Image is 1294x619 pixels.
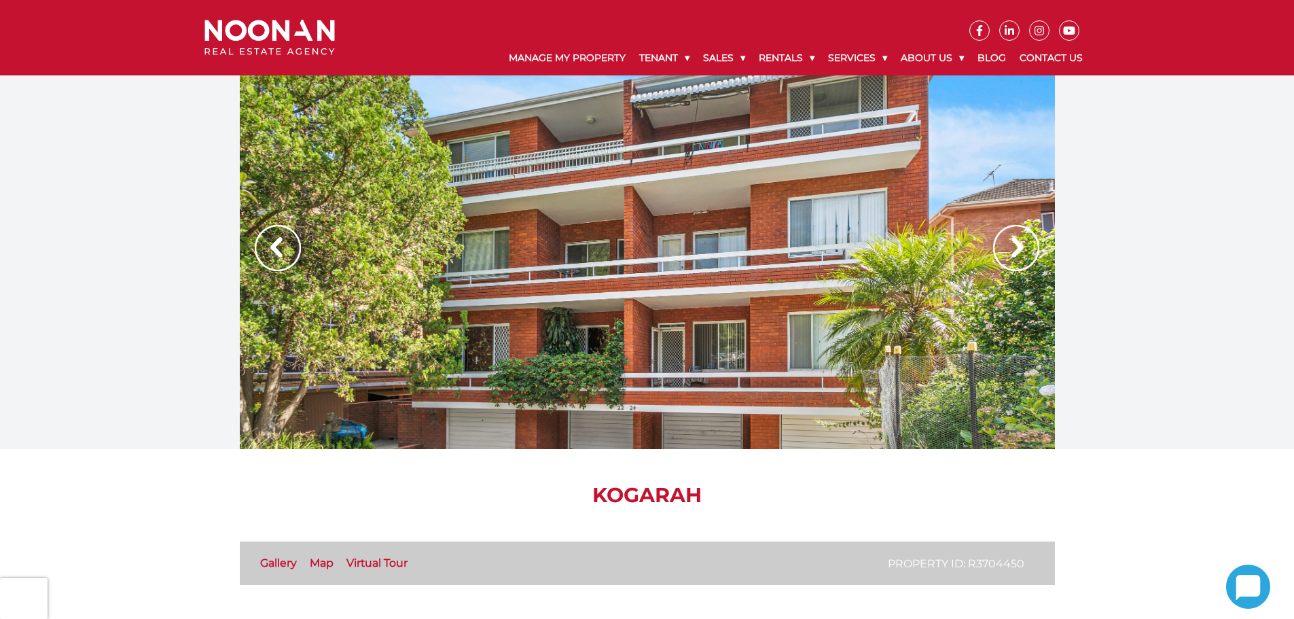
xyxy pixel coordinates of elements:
[240,483,1055,508] h1: KOGARAH
[821,41,894,75] a: Services
[971,41,1013,75] a: Blog
[260,556,297,569] a: Gallery
[346,556,408,569] a: Virtual Tour
[255,225,301,271] img: Arrow slider
[310,556,334,569] a: Map
[502,41,632,75] a: Manage My Property
[752,41,821,75] a: Rentals
[888,555,1024,572] p: Property ID: R3704450
[632,41,696,75] a: Tenant
[894,41,971,75] a: About Us
[204,20,335,56] img: Noonan Real Estate Agency
[1013,41,1090,75] a: Contact Us
[993,225,1039,271] img: Arrow slider
[696,41,752,75] a: Sales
